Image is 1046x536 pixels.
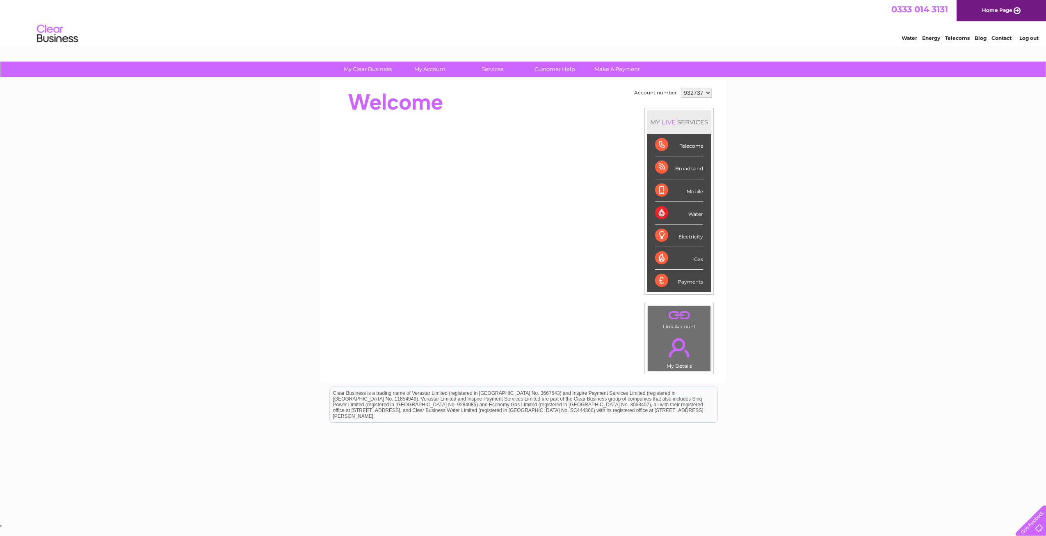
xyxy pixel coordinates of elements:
[655,179,703,202] div: Mobile
[655,247,703,270] div: Gas
[991,35,1012,41] a: Contact
[655,270,703,292] div: Payments
[891,4,948,14] a: 0333 014 3131
[1019,35,1039,41] a: Log out
[647,306,711,332] td: Link Account
[647,110,711,134] div: MY SERVICES
[583,62,651,77] a: Make A Payment
[945,35,970,41] a: Telecoms
[334,62,402,77] a: My Clear Business
[655,134,703,156] div: Telecoms
[521,62,589,77] a: Customer Help
[655,202,703,224] div: Water
[660,118,677,126] div: LIVE
[655,224,703,247] div: Electricity
[902,35,917,41] a: Water
[632,86,679,100] td: Account number
[330,5,717,40] div: Clear Business is a trading name of Verastar Limited (registered in [GEOGRAPHIC_DATA] No. 3667643...
[655,156,703,179] div: Broadband
[650,333,708,362] a: .
[647,331,711,371] td: My Details
[37,21,78,46] img: logo.png
[396,62,464,77] a: My Account
[975,35,987,41] a: Blog
[650,308,708,323] a: .
[459,62,526,77] a: Services
[922,35,940,41] a: Energy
